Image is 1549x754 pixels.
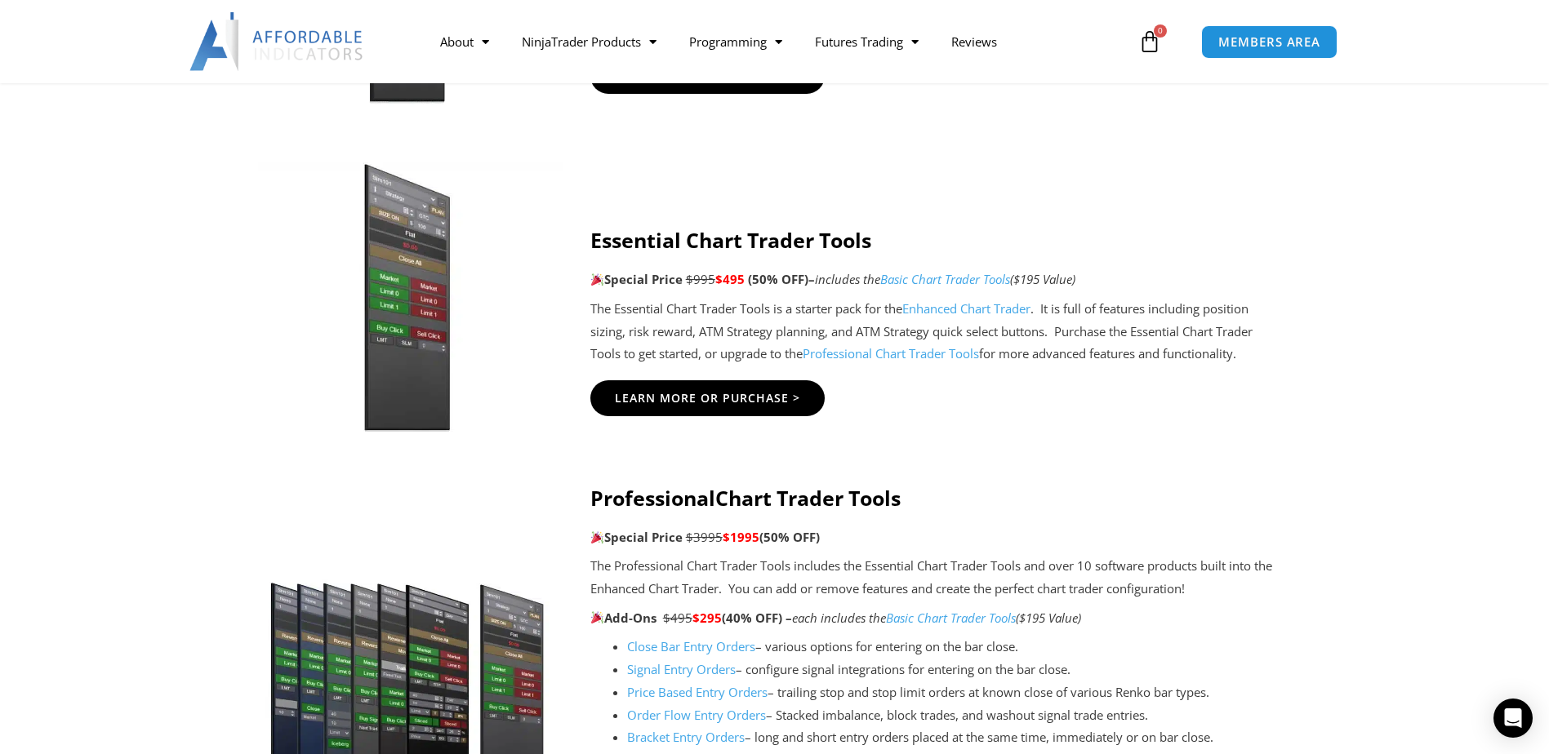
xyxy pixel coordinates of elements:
[590,555,1285,601] p: The Professional Chart Trader Tools includes the Essential Chart Trader Tools and over 10 softwar...
[803,345,979,361] a: Professional Chart Trader Tools
[591,611,603,623] img: 🎉
[715,484,901,512] strong: Chart Trader Tools
[627,659,1285,681] li: – configure signal integrations for entering on the bar close.
[627,681,1285,704] li: – trailing stop and stop limit orders at known close of various Renko bar types.
[590,226,871,254] strong: Essential Chart Trader Tools
[615,393,800,404] span: Learn More Or Purchase >
[627,729,745,745] a: Bracket Entry Orders
[1114,18,1186,65] a: 0
[590,271,683,287] strong: Special Price
[715,271,745,287] span: $495
[627,638,755,654] a: Close Bar Entry Orders
[591,273,603,286] img: 🎉
[590,529,683,545] strong: Special Price
[627,661,736,677] a: Signal Entry Orders
[424,23,505,60] a: About
[250,162,563,432] img: Essential-Chart-Trader-Toolsjpg | Affordable Indicators – NinjaTrader
[815,271,1075,287] i: includes the ($195 Value)
[663,610,692,626] span: $495
[692,610,722,626] span: $295
[886,610,1016,626] a: Basic Chart Trader Tools
[759,529,820,545] b: (50% OFF)
[686,271,715,287] span: $995
[627,726,1285,749] li: – long and short entry orders placed at the same time, immediately or on bar close.
[902,300,1030,317] a: Enhanced Chart Trader
[1201,25,1338,59] a: MEMBERS AREA
[722,610,792,626] b: (40% OFF) –
[627,636,1285,659] li: – various options for entering on the bar close.
[686,529,723,545] span: $3995
[590,298,1285,366] p: The Essential Chart Trader Tools is a starter pack for the . It is full of features including pos...
[590,486,1285,510] h4: Professional
[799,23,935,60] a: Futures Trading
[627,704,1285,727] li: – Stacked imbalance, block trades, and washout signal trade entries.
[627,707,766,723] a: Order Flow Entry Orders
[189,12,365,71] img: LogoAI | Affordable Indicators – NinjaTrader
[591,531,603,543] img: 🎉
[590,610,657,626] strong: Add-Ons
[935,23,1013,60] a: Reviews
[1493,699,1533,738] div: Open Intercom Messenger
[808,271,815,287] span: –
[1218,36,1320,48] span: MEMBERS AREA
[1154,24,1167,38] span: 0
[590,380,825,416] a: Learn More Or Purchase >
[723,529,759,545] span: $1995
[505,23,673,60] a: NinjaTrader Products
[673,23,799,60] a: Programming
[792,610,1081,626] i: each includes the ($195 Value)
[748,271,808,287] span: (50% OFF)
[424,23,1134,60] nav: Menu
[880,271,1010,287] a: Basic Chart Trader Tools
[627,684,768,700] a: Price Based Entry Orders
